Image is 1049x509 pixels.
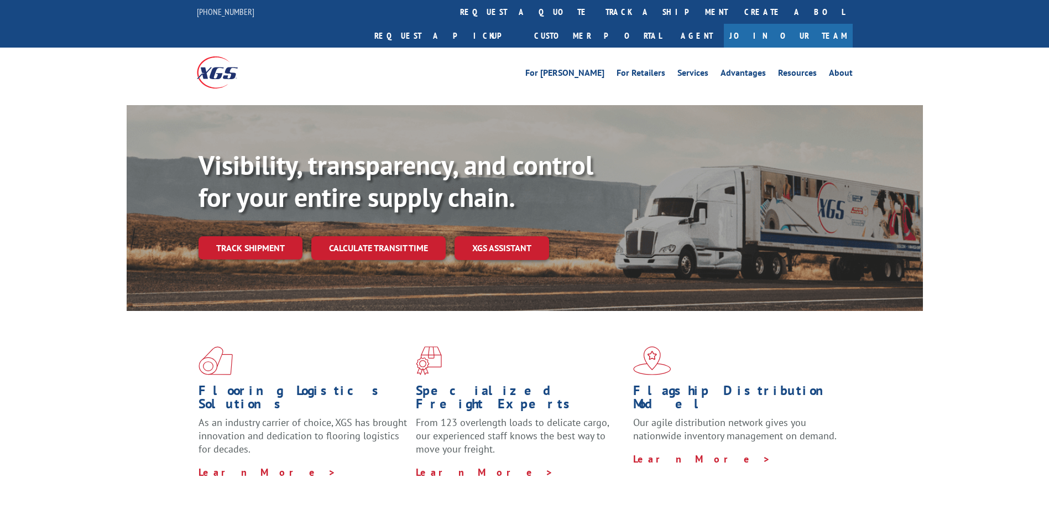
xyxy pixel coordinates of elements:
a: Request a pickup [366,24,526,48]
a: Learn More > [199,466,336,479]
span: Our agile distribution network gives you nationwide inventory management on demand. [633,416,837,442]
h1: Specialized Freight Experts [416,384,625,416]
a: Agent [670,24,724,48]
p: From 123 overlength loads to delicate cargo, our experienced staff knows the best way to move you... [416,416,625,465]
b: Visibility, transparency, and control for your entire supply chain. [199,148,593,214]
h1: Flagship Distribution Model [633,384,842,416]
a: [PHONE_NUMBER] [197,6,254,17]
a: Advantages [721,69,766,81]
a: Services [677,69,708,81]
a: Customer Portal [526,24,670,48]
a: For Retailers [617,69,665,81]
a: XGS ASSISTANT [455,236,549,260]
a: About [829,69,853,81]
img: xgs-icon-total-supply-chain-intelligence-red [199,346,233,375]
img: xgs-icon-focused-on-flooring-red [416,346,442,375]
a: Calculate transit time [311,236,446,260]
span: As an industry carrier of choice, XGS has brought innovation and dedication to flooring logistics... [199,416,407,455]
a: For [PERSON_NAME] [525,69,604,81]
a: Learn More > [633,453,771,465]
a: Resources [778,69,817,81]
img: xgs-icon-flagship-distribution-model-red [633,346,671,375]
a: Join Our Team [724,24,853,48]
a: Learn More > [416,466,554,479]
h1: Flooring Logistics Solutions [199,384,408,416]
a: Track shipment [199,236,302,259]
